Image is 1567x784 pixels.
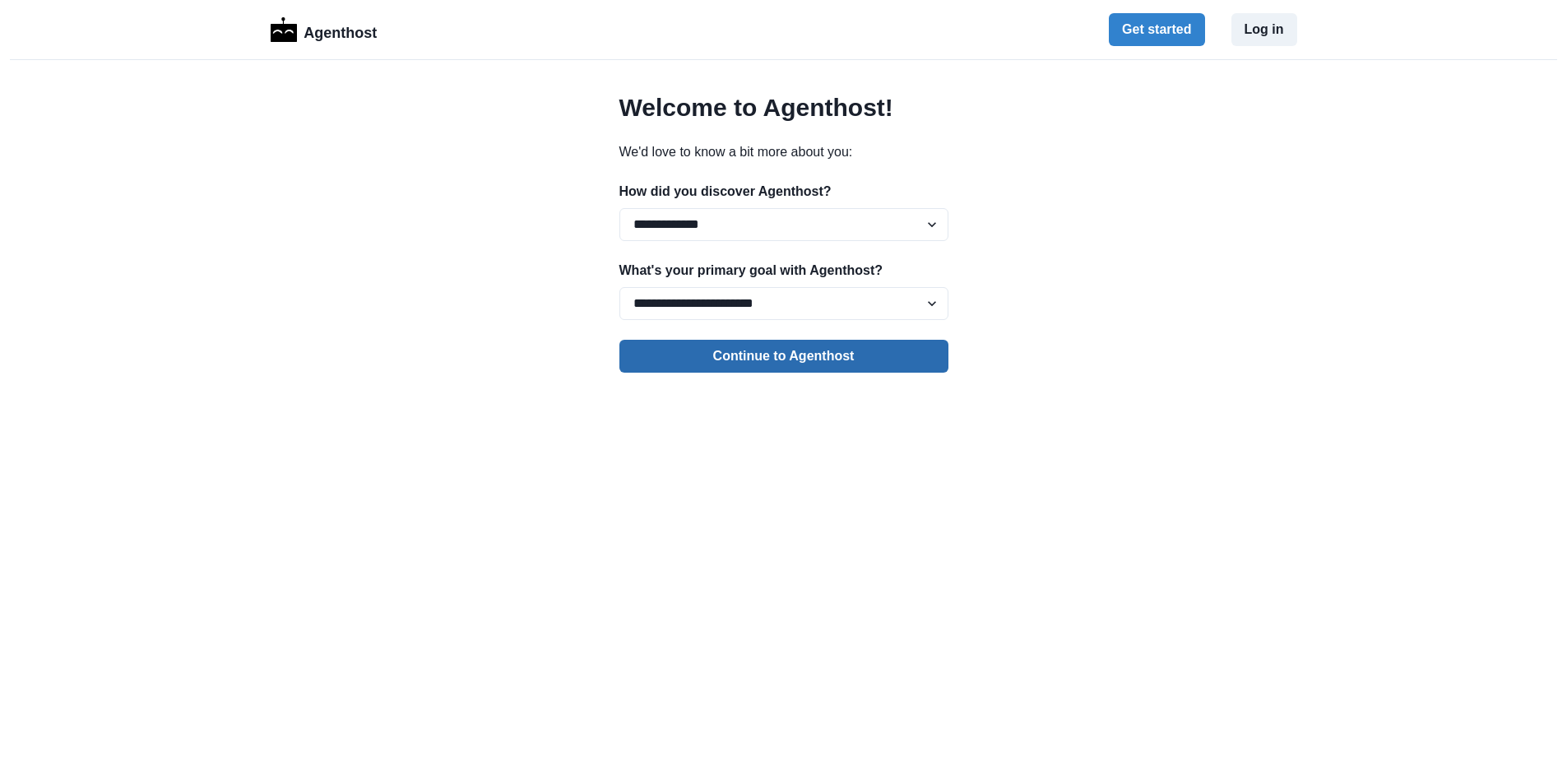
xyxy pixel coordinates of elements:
[304,16,377,44] p: Agenthost
[619,261,948,281] p: What's your primary goal with Agenthost?
[619,142,948,162] p: We'd love to know a bit more about you:
[619,93,948,123] h2: Welcome to Agenthost!
[619,340,948,373] button: Continue to Agenthost
[619,182,948,202] p: How did you discover Agenthost?
[271,17,298,42] img: Logo
[1231,13,1297,46] button: Log in
[1109,13,1204,46] button: Get started
[271,16,378,44] a: LogoAgenthost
